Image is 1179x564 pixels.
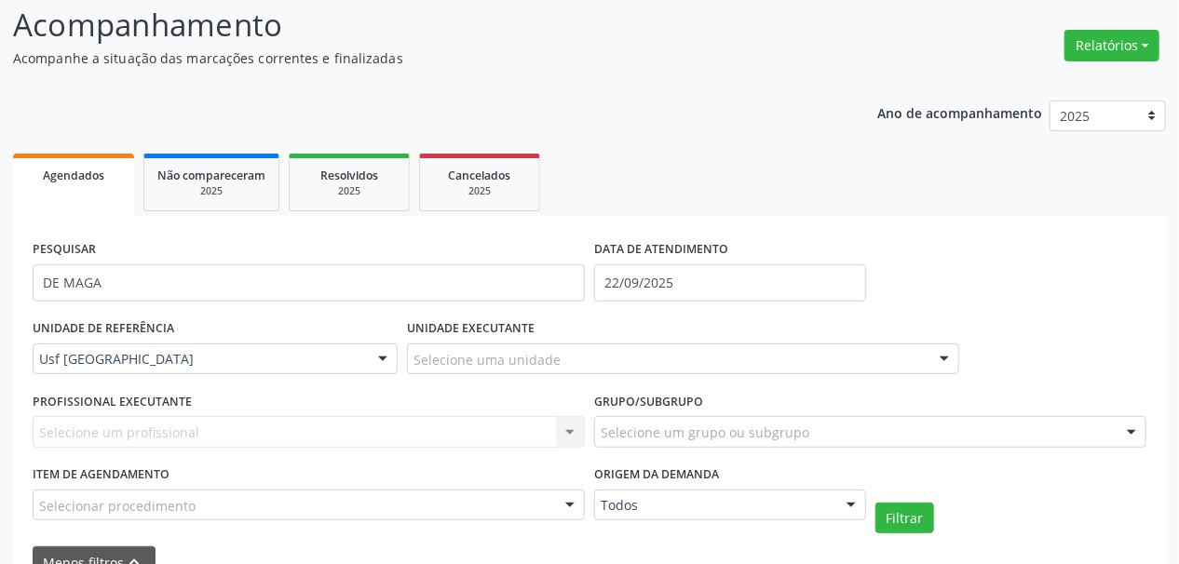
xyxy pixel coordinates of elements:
p: Ano de acompanhamento [878,101,1043,124]
p: Acompanhamento [13,2,820,48]
label: Grupo/Subgrupo [594,387,703,416]
p: Acompanhe a situação das marcações correntes e finalizadas [13,48,820,68]
label: UNIDADE DE REFERÊNCIA [33,315,174,343]
span: Resolvidos [320,168,378,183]
div: 2025 [433,184,526,198]
div: 2025 [157,184,265,198]
input: Selecione um intervalo [594,264,866,302]
span: Agendados [43,168,104,183]
span: Todos [601,496,828,515]
span: Usf [GEOGRAPHIC_DATA] [39,350,359,369]
span: Cancelados [449,168,511,183]
label: Item de agendamento [33,461,169,490]
span: Selecionar procedimento [39,496,196,516]
div: 2025 [303,184,396,198]
label: PROFISSIONAL EXECUTANTE [33,387,192,416]
label: PESQUISAR [33,235,96,264]
button: Relatórios [1064,30,1159,61]
span: Selecione um grupo ou subgrupo [601,423,809,442]
label: DATA DE ATENDIMENTO [594,235,728,264]
label: UNIDADE EXECUTANTE [407,315,535,343]
button: Filtrar [875,503,934,534]
label: Origem da demanda [594,461,719,490]
span: Selecione uma unidade [413,350,561,369]
input: Nome, CNS [33,264,585,302]
span: Não compareceram [157,168,265,183]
